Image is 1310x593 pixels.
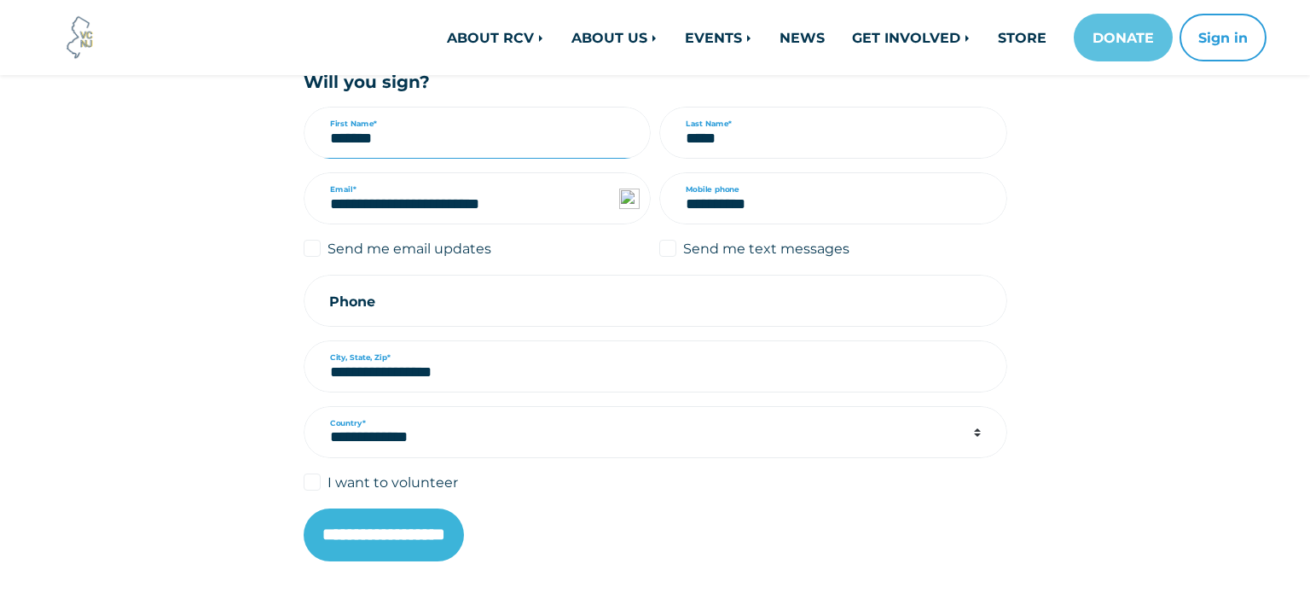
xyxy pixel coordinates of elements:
img: Voter Choice NJ [57,15,103,61]
a: NEWS [766,20,838,55]
button: Sign in or sign up [1180,14,1267,61]
nav: Main navigation [290,14,1267,61]
a: STORE [984,20,1060,55]
a: GET INVOLVED [838,20,984,55]
h5: Will you sign? [304,73,1007,93]
label: I want to volunteer [327,472,458,492]
img: npw-badge-icon-locked.svg [619,189,640,209]
a: EVENTS [671,20,766,55]
a: ABOUT RCV [433,20,558,55]
a: DONATE [1074,14,1173,61]
label: Send me text messages [683,238,849,259]
a: ABOUT US [558,20,671,55]
label: Send me email updates [327,238,491,259]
